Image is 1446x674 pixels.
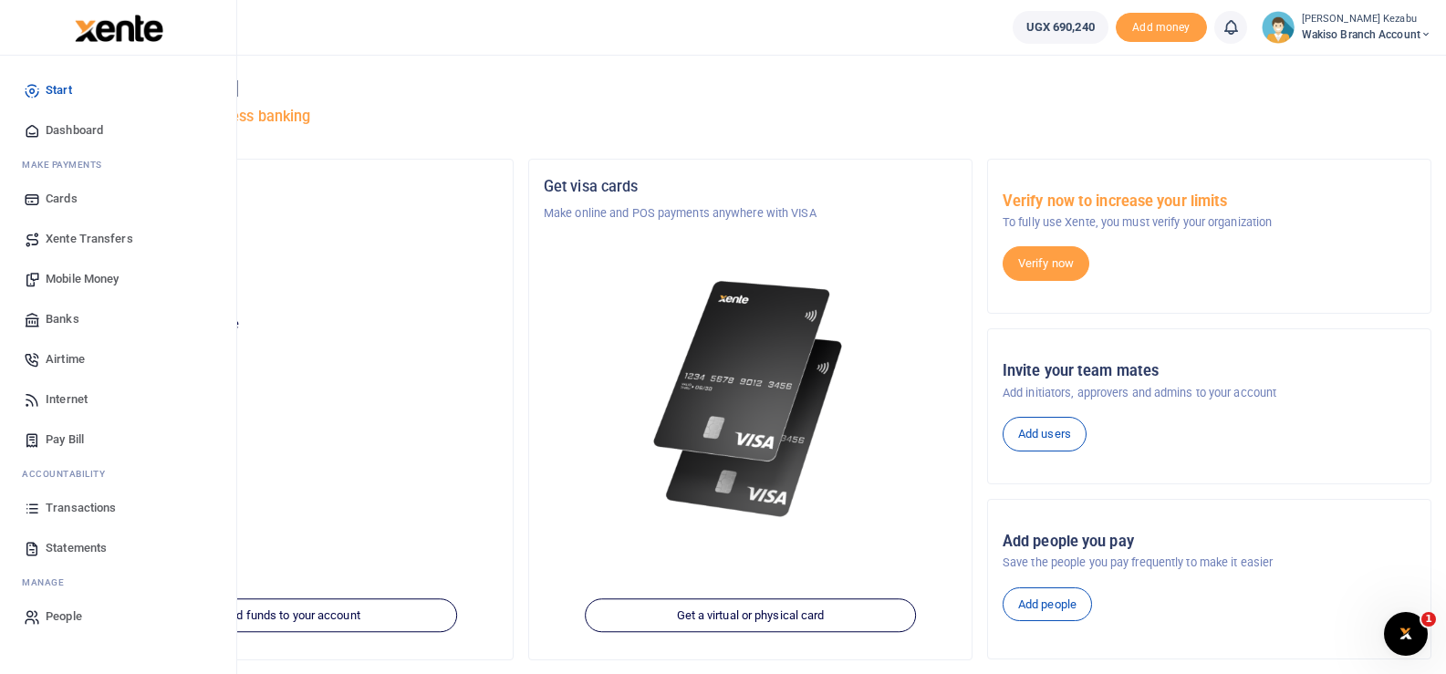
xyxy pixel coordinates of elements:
[36,467,105,481] span: countability
[46,310,79,328] span: Banks
[1003,192,1416,211] h5: Verify now to increase your limits
[15,596,222,637] a: People
[15,219,222,259] a: Xente Transfers
[1003,554,1416,572] p: Save the people you pay frequently to make it easier
[15,379,222,420] a: Internet
[1116,13,1207,43] li: Toup your wallet
[85,275,498,294] p: Wakiso branch account
[15,299,222,339] a: Banks
[85,338,498,357] h5: UGX 690,240
[15,528,222,568] a: Statements
[46,539,107,557] span: Statements
[46,607,82,626] span: People
[15,568,222,596] li: M
[85,204,498,223] p: Tugende Limited
[15,150,222,179] li: M
[1384,612,1428,656] iframe: Intercom live chat
[1302,12,1431,27] small: [PERSON_NAME] Kezabu
[1262,11,1431,44] a: profile-user [PERSON_NAME] Kezabu Wakiso branch account
[1003,587,1092,622] a: Add people
[31,158,102,171] span: ake Payments
[126,598,458,633] a: Add funds to your account
[1026,18,1095,36] span: UGX 690,240
[75,15,163,42] img: logo-large
[585,598,917,633] a: Get a virtual or physical card
[69,78,1431,99] h4: Hello [PERSON_NAME]
[46,350,85,368] span: Airtime
[15,488,222,528] a: Transactions
[85,316,498,334] p: Your current account balance
[1003,362,1416,380] h5: Invite your team mates
[1013,11,1108,44] a: UGX 690,240
[544,204,957,223] p: Make online and POS payments anywhere with VISA
[69,108,1431,126] h5: Welcome to better business banking
[85,178,498,196] h5: Organization
[31,575,65,589] span: anage
[15,420,222,460] a: Pay Bill
[1003,533,1416,551] h5: Add people you pay
[1421,612,1436,627] span: 1
[1116,19,1207,33] a: Add money
[544,178,957,196] h5: Get visa cards
[46,81,72,99] span: Start
[1003,417,1087,451] a: Add users
[46,190,78,208] span: Cards
[46,230,133,248] span: Xente Transfers
[85,248,498,266] h5: Account
[73,20,163,34] a: logo-small logo-large logo-large
[46,270,119,288] span: Mobile Money
[1262,11,1295,44] img: profile-user
[46,430,84,449] span: Pay Bill
[46,390,88,409] span: Internet
[46,499,116,517] span: Transactions
[15,259,222,299] a: Mobile Money
[15,339,222,379] a: Airtime
[15,460,222,488] li: Ac
[1302,26,1431,43] span: Wakiso branch account
[46,121,103,140] span: Dashboard
[1003,213,1416,232] p: To fully use Xente, you must verify your organization
[15,70,222,110] a: Start
[1003,246,1089,281] a: Verify now
[1003,384,1416,402] p: Add initiators, approvers and admins to your account
[15,179,222,219] a: Cards
[1005,11,1116,44] li: Wallet ballance
[15,110,222,150] a: Dashboard
[647,266,854,532] img: xente-_physical_cards.png
[1116,13,1207,43] span: Add money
